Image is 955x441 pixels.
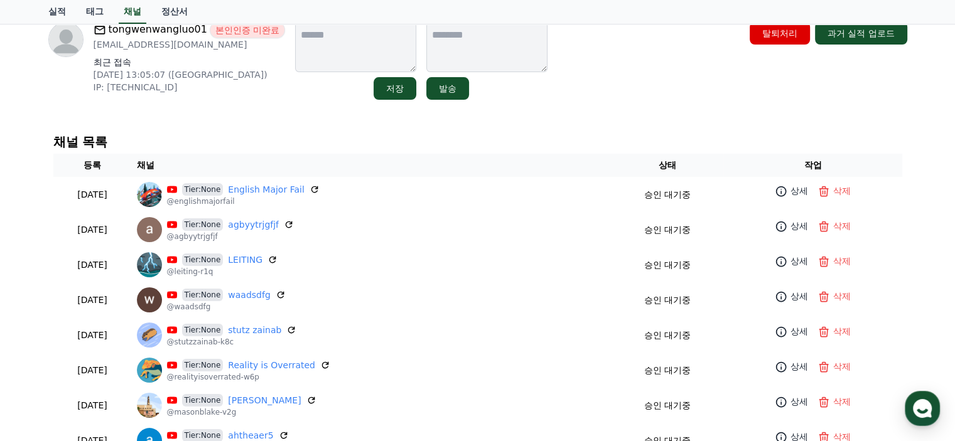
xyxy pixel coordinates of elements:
[58,329,127,342] p: [DATE]
[750,22,810,45] button: 탈퇴처리
[772,393,810,411] a: 상세
[94,68,286,81] p: [DATE] 13:05:07 ([GEOGRAPHIC_DATA])
[772,217,810,235] a: 상세
[182,359,224,371] span: Tier:None
[228,218,279,231] a: agbyytrjgfjf
[644,399,691,412] p: 승인 대기중
[790,255,807,268] p: 상세
[772,358,810,376] a: 상세
[94,56,286,68] p: 최근 접속
[790,395,807,408] p: 상세
[58,223,127,236] p: [DATE]
[137,287,162,312] img: waadsdfg
[815,287,853,306] button: 삭제
[32,356,54,366] span: Home
[186,356,217,366] span: Settings
[83,337,162,368] a: Messages
[167,267,278,277] p: @leiting-r1q
[644,294,691,307] p: 승인 대기중
[58,364,127,377] p: [DATE]
[137,393,162,418] img: Mason Blake
[790,184,807,198] p: 상세
[833,290,850,303] p: 삭제
[228,324,281,337] a: stutz zainab
[815,22,907,45] button: 과거 실적 업로드
[815,252,853,270] button: 삭제
[167,302,286,312] p: @waadsdfg
[210,22,285,38] span: 본인인증 미완료
[833,325,850,338] p: 삭제
[790,360,807,373] p: 상세
[182,183,224,196] span: Tier:None
[833,184,850,198] p: 삭제
[137,252,162,277] img: LEITING
[104,356,141,366] span: Messages
[94,38,286,51] p: [EMAIL_ADDRESS][DOMAIN_NAME]
[137,217,162,242] img: agbyytrjgfjf
[815,358,853,376] button: 삭제
[772,287,810,306] a: 상세
[833,395,850,408] p: 삭제
[182,394,224,406] span: Tier:None
[58,258,127,272] p: [DATE]
[137,358,162,383] img: Reality is Overrated
[790,290,807,303] p: 상세
[815,322,853,341] button: 삭제
[815,393,853,411] button: 삭제
[167,196,320,206] p: @englishmajorfail
[833,360,850,373] p: 삭제
[182,324,224,336] span: Tier:None
[426,77,469,100] button: 발송
[182,289,224,301] span: Tier:None
[167,231,294,242] p: @agbyytrjgfjf
[790,220,807,233] p: 상세
[167,337,297,347] p: @stutzzainab-k8c
[167,372,330,382] p: @realityisoverrated-w6p
[790,325,807,338] p: 상세
[228,289,271,302] a: waadsdfg
[228,359,315,372] a: Reality is Overrated
[182,218,224,231] span: Tier:None
[374,77,416,100] button: 저장
[132,154,612,177] th: 채널
[53,135,902,149] h4: 채널 목록
[137,322,162,348] img: stutz zainab
[228,253,262,267] a: LEITING
[137,182,162,207] img: English Major Fail
[4,337,83,368] a: Home
[815,217,853,235] button: 삭제
[772,322,810,341] a: 상세
[58,294,127,307] p: [DATE]
[644,223,691,236] p: 승인 대기중
[94,81,286,93] p: IP: [TECHNICAL_ID]
[833,220,850,233] p: 삭제
[58,188,127,201] p: [DATE]
[772,252,810,270] a: 상세
[167,407,316,417] p: @masonblake-v2g
[228,394,301,407] a: [PERSON_NAME]
[58,399,127,412] p: [DATE]
[109,22,207,38] span: tongwenwangluo01
[612,154,723,177] th: 상태
[644,188,691,201] p: 승인 대기중
[182,253,224,266] span: Tier:None
[162,337,241,368] a: Settings
[644,258,691,272] p: 승인 대기중
[228,183,304,196] a: English Major Fail
[772,182,810,200] a: 상세
[815,182,853,200] button: 삭제
[53,154,132,177] th: 등록
[833,255,850,268] p: 삭제
[48,22,84,57] img: profile image
[723,154,902,177] th: 작업
[644,364,691,377] p: 승인 대기중
[644,329,691,342] p: 승인 대기중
